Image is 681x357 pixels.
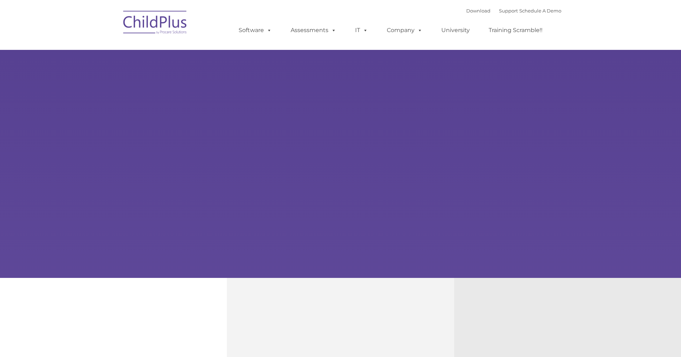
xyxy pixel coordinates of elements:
[466,8,561,14] font: |
[348,23,375,37] a: IT
[380,23,430,37] a: Company
[499,8,518,14] a: Support
[232,23,279,37] a: Software
[284,23,343,37] a: Assessments
[434,23,477,37] a: University
[519,8,561,14] a: Schedule A Demo
[120,6,191,41] img: ChildPlus by Procare Solutions
[482,23,550,37] a: Training Scramble!!
[466,8,490,14] a: Download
